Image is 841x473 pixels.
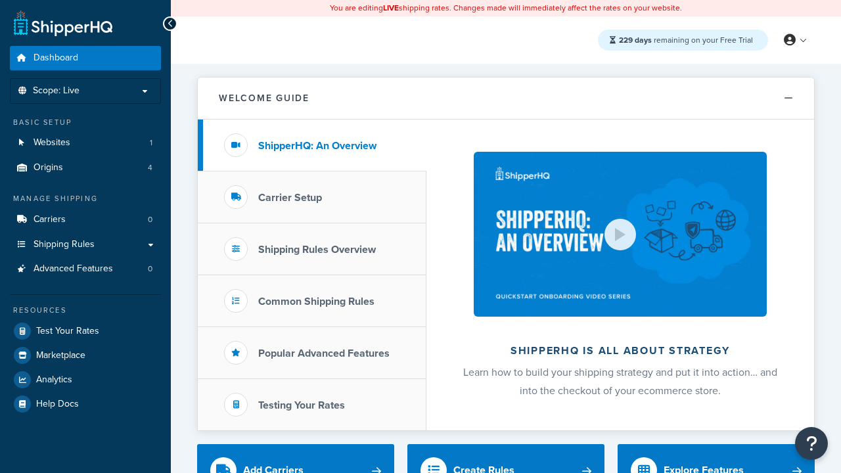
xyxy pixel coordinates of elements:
[10,156,161,180] li: Origins
[36,399,79,410] span: Help Docs
[10,208,161,232] a: Carriers0
[34,162,63,173] span: Origins
[150,137,152,148] span: 1
[258,348,390,359] h3: Popular Advanced Features
[10,117,161,128] div: Basic Setup
[258,399,345,411] h3: Testing Your Rates
[34,53,78,64] span: Dashboard
[10,156,161,180] a: Origins4
[36,350,85,361] span: Marketplace
[34,137,70,148] span: Websites
[258,296,375,307] h3: Common Shipping Rules
[383,2,399,14] b: LIVE
[10,344,161,367] a: Marketplace
[34,239,95,250] span: Shipping Rules
[463,365,777,398] span: Learn how to build your shipping strategy and put it into action… and into the checkout of your e...
[10,233,161,257] a: Shipping Rules
[36,326,99,337] span: Test Your Rates
[258,244,376,256] h3: Shipping Rules Overview
[258,140,376,152] h3: ShipperHQ: An Overview
[10,208,161,232] li: Carriers
[34,263,113,275] span: Advanced Features
[619,34,652,46] strong: 229 days
[10,193,161,204] div: Manage Shipping
[258,192,322,204] h3: Carrier Setup
[36,374,72,386] span: Analytics
[198,78,814,120] button: Welcome Guide
[33,85,80,97] span: Scope: Live
[10,257,161,281] li: Advanced Features
[10,305,161,316] div: Resources
[10,46,161,70] a: Dashboard
[10,392,161,416] a: Help Docs
[34,214,66,225] span: Carriers
[219,93,309,103] h2: Welcome Guide
[10,319,161,343] a: Test Your Rates
[619,34,753,46] span: remaining on your Free Trial
[148,214,152,225] span: 0
[795,427,828,460] button: Open Resource Center
[10,368,161,392] a: Analytics
[461,345,779,357] h2: ShipperHQ is all about strategy
[10,131,161,155] li: Websites
[10,257,161,281] a: Advanced Features0
[10,131,161,155] a: Websites1
[474,152,767,317] img: ShipperHQ is all about strategy
[148,162,152,173] span: 4
[148,263,152,275] span: 0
